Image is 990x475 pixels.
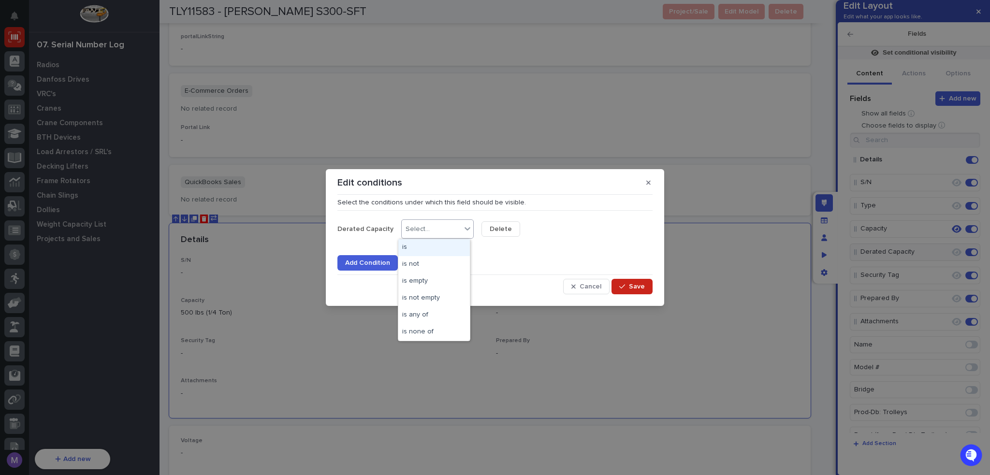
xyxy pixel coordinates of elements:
[68,254,117,262] a: Powered byPylon
[6,227,57,245] a: 📖Help Docs
[10,156,25,171] img: Brittany
[580,282,601,291] span: Cancel
[398,239,470,256] div: is
[33,117,122,125] div: We're available if you need us!
[406,225,430,233] div: Select...
[481,221,520,237] button: Delete
[10,182,25,197] img: Matthew Hall
[10,107,27,125] img: 1736555164131-43832dd5-751b-4058-ba23-39d91318e5a0
[19,231,53,241] span: Help Docs
[10,38,176,54] p: Welcome 👋
[398,273,470,290] div: is empty
[96,255,117,262] span: Pylon
[80,165,84,173] span: •
[10,141,62,148] div: Past conversations
[10,232,17,240] div: 📖
[337,255,398,271] button: Add Condition
[345,259,390,267] span: Add Condition
[19,165,27,173] img: 1736555164131-43832dd5-751b-4058-ba23-39d91318e5a0
[398,256,470,273] div: is not
[10,54,176,69] p: How can we help?
[337,199,653,207] p: Select the conditions under which this field should be visible.
[611,279,653,294] button: Save
[398,307,470,324] div: is any of
[30,191,78,199] span: [PERSON_NAME]
[398,324,470,341] div: is none of
[33,107,159,117] div: Start new chat
[164,110,176,122] button: Start new chat
[337,225,393,233] p: Derated Capacity
[490,225,512,233] span: Delete
[86,191,105,199] span: [DATE]
[150,139,176,150] button: See all
[30,165,78,173] span: [PERSON_NAME]
[337,177,402,188] p: Edit conditions
[398,290,470,307] div: is not empty
[959,443,985,469] iframe: Open customer support
[80,191,84,199] span: •
[86,165,105,173] span: [DATE]
[25,77,160,87] input: Clear
[10,9,29,29] img: Stacker
[563,279,610,294] button: Cancel
[629,282,645,291] span: Save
